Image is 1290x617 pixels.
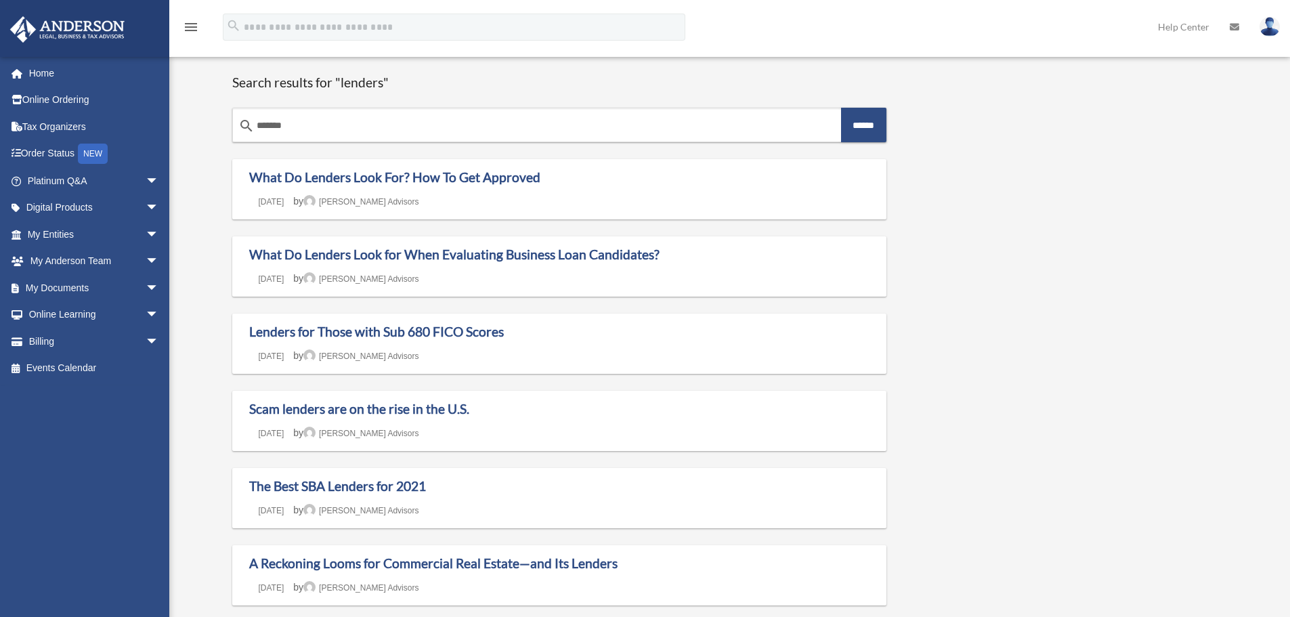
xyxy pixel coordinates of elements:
a: My Documentsarrow_drop_down [9,274,179,301]
i: search [238,118,255,134]
div: NEW [78,144,108,164]
a: [DATE] [249,197,294,207]
span: arrow_drop_down [146,167,173,195]
a: What Do Lenders Look for When Evaluating Business Loan Candidates? [249,247,660,262]
a: Order StatusNEW [9,140,179,168]
a: [PERSON_NAME] Advisors [303,274,418,284]
a: Lenders for Those with Sub 680 FICO Scores [249,324,504,339]
a: Platinum Q&Aarrow_drop_down [9,167,179,194]
span: by [293,350,418,361]
a: [PERSON_NAME] Advisors [303,506,418,515]
span: arrow_drop_down [146,248,173,276]
a: Billingarrow_drop_down [9,328,179,355]
a: [PERSON_NAME] Advisors [303,583,418,593]
span: arrow_drop_down [146,274,173,302]
span: arrow_drop_down [146,301,173,329]
span: arrow_drop_down [146,194,173,222]
img: Anderson Advisors Platinum Portal [6,16,129,43]
span: arrow_drop_down [146,221,173,249]
a: My Anderson Teamarrow_drop_down [9,248,179,275]
span: by [293,196,418,207]
span: by [293,427,418,438]
span: by [293,582,418,593]
span: by [293,273,418,284]
a: Digital Productsarrow_drop_down [9,194,179,221]
a: [DATE] [249,274,294,284]
h1: Search results for "lenders" [232,75,887,91]
a: [DATE] [249,583,294,593]
a: The Best SBA Lenders for 2021 [249,478,426,494]
a: [PERSON_NAME] Advisors [303,352,418,361]
a: Online Learningarrow_drop_down [9,301,179,328]
i: menu [183,19,199,35]
a: [DATE] [249,506,294,515]
a: Tax Organizers [9,113,179,140]
a: My Entitiesarrow_drop_down [9,221,179,248]
a: Online Ordering [9,87,179,114]
i: search [226,18,241,33]
a: Scam lenders are on the rise in the U.S. [249,401,469,417]
a: [DATE] [249,352,294,361]
a: Events Calendar [9,355,179,382]
a: menu [183,24,199,35]
a: [DATE] [249,429,294,438]
a: A Reckoning Looms for Commercial Real Estate—and Its Lenders [249,555,618,571]
a: [PERSON_NAME] Advisors [303,197,418,207]
a: What Do Lenders Look For? How To Get Approved [249,169,540,185]
span: arrow_drop_down [146,328,173,356]
span: by [293,505,418,515]
a: Home [9,60,173,87]
a: [PERSON_NAME] Advisors [303,429,418,438]
img: User Pic [1260,17,1280,37]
